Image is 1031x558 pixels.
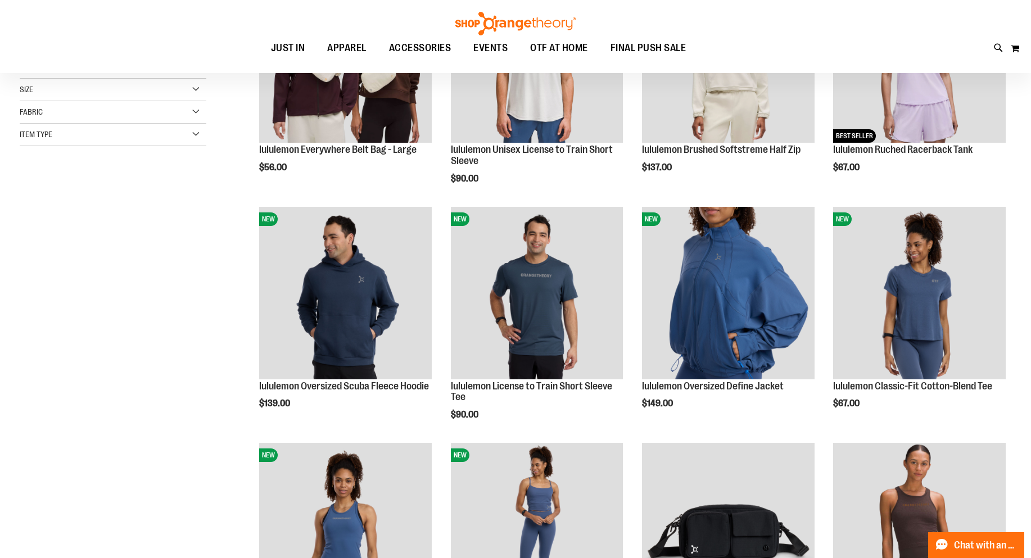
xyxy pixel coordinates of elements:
span: $67.00 [833,398,861,409]
a: lululemon Everywhere Belt Bag - Large [259,144,417,155]
span: $149.00 [642,398,675,409]
span: JUST IN [271,35,305,61]
a: lululemon License to Train Short Sleeve Tee [451,380,612,403]
span: $139.00 [259,398,292,409]
img: Shop Orangetheory [454,12,577,35]
span: EVENTS [473,35,508,61]
span: $90.00 [451,174,480,184]
span: FINAL PUSH SALE [611,35,686,61]
a: lululemon Classic-Fit Cotton-Blend Tee [833,380,992,392]
span: NEW [451,448,469,462]
span: NEW [259,448,278,462]
a: lululemon Oversized Scuba Fleece HoodieNEW [259,207,432,381]
span: $56.00 [259,162,288,173]
a: lululemon Ruched Racerback Tank [833,144,973,155]
a: lululemon Oversized Define JacketNEW [642,207,815,381]
span: OTF AT HOME [530,35,588,61]
a: EVENTS [462,35,519,61]
div: product [636,201,820,437]
span: $137.00 [642,162,673,173]
span: $67.00 [833,162,861,173]
span: Item Type [20,130,52,139]
a: lululemon Oversized Scuba Fleece Hoodie [259,380,429,392]
span: Size [20,85,33,94]
a: lululemon Brushed Softstreme Half Zip [642,144,801,155]
span: BEST SELLER [833,129,876,143]
span: APPAREL [327,35,367,61]
span: $90.00 [451,410,480,420]
span: NEW [259,212,278,226]
a: JUST IN [260,35,316,61]
span: NEW [451,212,469,226]
a: lululemon Classic-Fit Cotton-Blend TeeNEW [833,207,1006,381]
img: lululemon Oversized Define Jacket [642,207,815,379]
span: ACCESSORIES [389,35,451,61]
a: FINAL PUSH SALE [599,35,698,61]
span: Fabric [20,107,43,116]
a: APPAREL [316,35,378,61]
img: lululemon Oversized Scuba Fleece Hoodie [259,207,432,379]
div: product [254,201,437,437]
span: NEW [642,212,661,226]
div: product [827,201,1011,437]
a: lululemon Unisex License to Train Short Sleeve [451,144,613,166]
span: NEW [833,212,852,226]
a: lululemon Oversized Define Jacket [642,380,784,392]
img: lululemon Classic-Fit Cotton-Blend Tee [833,207,1006,379]
a: OTF AT HOME [519,35,599,61]
button: Chat with an Expert [928,532,1025,558]
div: product [445,201,629,448]
img: lululemon License to Train Short Sleeve Tee [451,207,623,379]
a: ACCESSORIES [378,35,463,61]
a: lululemon License to Train Short Sleeve TeeNEW [451,207,623,381]
span: Chat with an Expert [954,540,1018,551]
